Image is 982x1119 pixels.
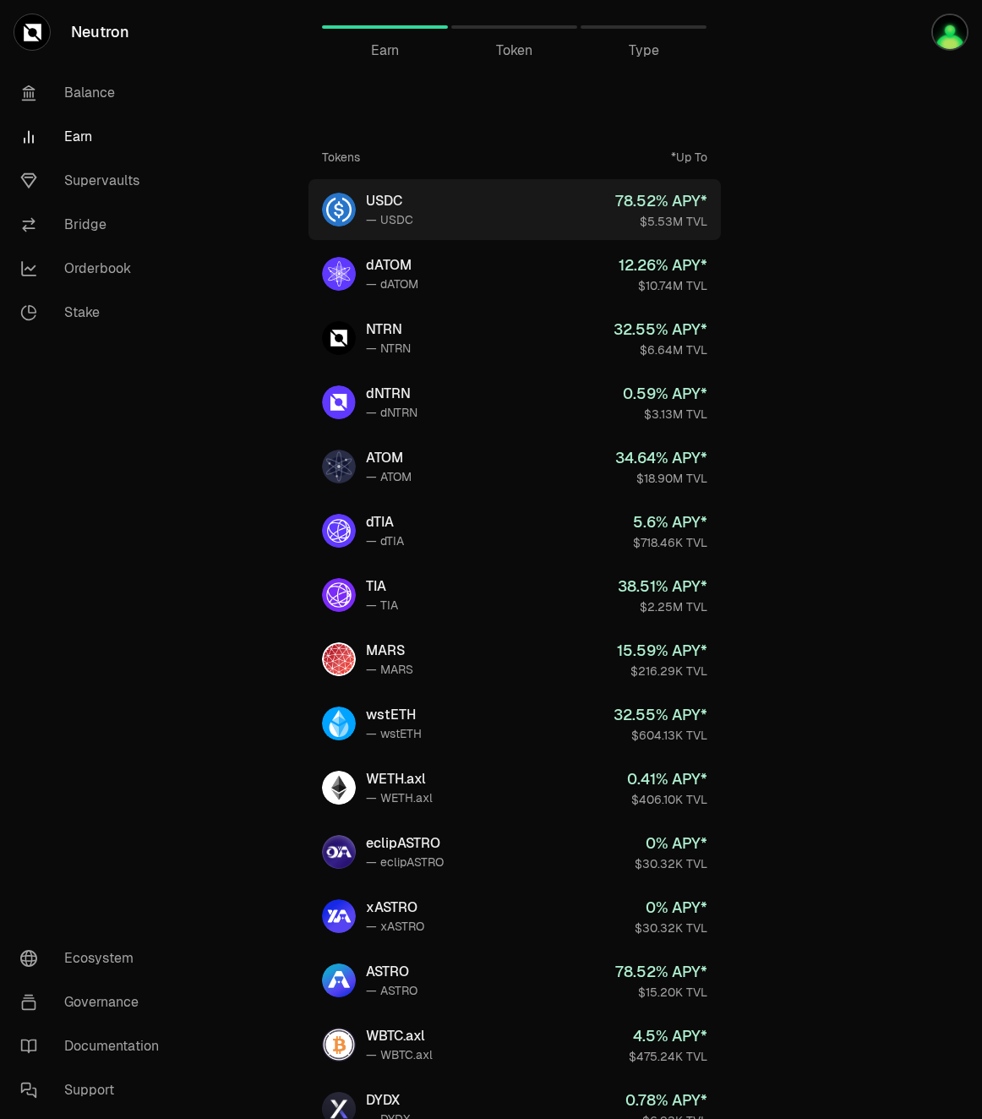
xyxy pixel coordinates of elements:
span: Earn [371,41,399,61]
a: dNTRNdNTRN— dNTRN0.59% APY*$3.13M TVL [308,372,721,433]
div: $30.32K TVL [635,920,707,936]
div: wstETH [366,705,422,725]
div: — MARS [366,661,413,678]
div: $5.53M TVL [615,213,707,230]
div: 0.59 % APY* [623,382,707,406]
div: — dTIA [366,532,404,549]
a: WBTC.axlWBTC.axl— WBTC.axl4.5% APY*$475.24K TVL [308,1014,721,1075]
img: USDC [322,193,356,227]
a: Stake [7,291,183,335]
img: Jay Keplr [931,14,968,51]
a: WETH.axlWETH.axl— WETH.axl0.41% APY*$406.10K TVL [308,757,721,818]
a: Orderbook [7,247,183,291]
div: dNTRN [366,384,417,404]
a: Ecosystem [7,936,183,980]
div: WETH.axl [366,769,433,789]
a: ATOMATOM— ATOM34.64% APY*$18.90M TVL [308,436,721,497]
a: Supervaults [7,159,183,203]
div: Tokens [322,149,360,166]
a: MARSMARS— MARS15.59% APY*$216.29K TVL [308,629,721,690]
div: dATOM [366,255,418,276]
div: — eclipASTRO [366,854,444,871]
a: Bridge [7,203,183,247]
div: eclipASTRO [366,833,444,854]
div: — dATOM [366,276,418,292]
a: ASTROASTRO— ASTRO78.52% APY*$15.20K TVL [308,950,721,1011]
span: Type [629,41,659,61]
div: USDC [366,191,413,211]
img: wstETH [322,707,356,740]
div: NTRN [366,319,411,340]
img: NTRN [322,321,356,355]
div: — wstETH [366,725,422,742]
div: $18.90M TVL [615,470,707,487]
a: dATOMdATOM— dATOM12.26% APY*$10.74M TVL [308,243,721,304]
div: — xASTRO [366,918,424,935]
div: $2.25M TVL [618,598,707,615]
a: Earn [322,7,448,47]
div: 15.59 % APY* [617,639,707,663]
img: WBTC.axl [322,1028,356,1062]
div: 32.55 % APY* [614,318,707,341]
div: $216.29K TVL [617,663,707,680]
div: — dNTRN [366,404,417,421]
div: $604.13K TVL [614,727,707,744]
div: 78.52 % APY* [615,960,707,984]
a: wstETHwstETH— wstETH32.55% APY*$604.13K TVL [308,693,721,754]
a: xASTROxASTRO— xASTRO0% APY*$30.32K TVL [308,886,721,947]
div: TIA [366,576,398,597]
div: — ASTRO [366,982,417,999]
div: $30.32K TVL [635,855,707,872]
a: Support [7,1068,183,1112]
div: 4.5 % APY* [629,1024,707,1048]
img: ATOM [322,450,356,483]
div: 12.26 % APY* [619,254,707,277]
div: $3.13M TVL [623,406,707,423]
div: 34.64 % APY* [615,446,707,470]
img: WETH.axl [322,771,356,805]
div: — TIA [366,597,398,614]
div: 32.55 % APY* [614,703,707,727]
div: $15.20K TVL [615,984,707,1001]
div: 38.51 % APY* [618,575,707,598]
a: dTIAdTIA— dTIA5.6% APY*$718.46K TVL [308,500,721,561]
div: *Up To [671,149,707,166]
div: ATOM [366,448,412,468]
img: ASTRO [322,963,356,997]
div: 0 % APY* [635,896,707,920]
span: Token [496,41,532,61]
a: NTRNNTRN— NTRN32.55% APY*$6.64M TVL [308,308,721,368]
img: dNTRN [322,385,356,419]
div: $10.74M TVL [619,277,707,294]
div: 0.41 % APY* [627,767,707,791]
img: eclipASTRO [322,835,356,869]
div: 78.52 % APY* [615,189,707,213]
a: USDCUSDC— USDC78.52% APY*$5.53M TVL [308,179,721,240]
div: $6.64M TVL [614,341,707,358]
img: MARS [322,642,356,676]
img: TIA [322,578,356,612]
img: dTIA [322,514,356,548]
a: Earn [7,115,183,159]
a: TIATIA— TIA38.51% APY*$2.25M TVL [308,565,721,625]
div: xASTRO [366,898,424,918]
div: ASTRO [366,962,417,982]
a: Balance [7,71,183,115]
a: Governance [7,980,183,1024]
div: — ATOM [366,468,412,485]
div: MARS [366,641,413,661]
img: dATOM [322,257,356,291]
div: 0.78 % APY* [625,1089,707,1112]
img: xASTRO [322,899,356,933]
div: $475.24K TVL [629,1048,707,1065]
div: DYDX [366,1090,410,1111]
a: Documentation [7,1024,183,1068]
div: — WBTC.axl [366,1046,433,1063]
a: eclipASTROeclipASTRO— eclipASTRO0% APY*$30.32K TVL [308,822,721,882]
div: $406.10K TVL [627,791,707,808]
div: 5.6 % APY* [633,510,707,534]
div: 0 % APY* [635,832,707,855]
div: WBTC.axl [366,1026,433,1046]
div: $718.46K TVL [633,534,707,551]
div: — WETH.axl [366,789,433,806]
